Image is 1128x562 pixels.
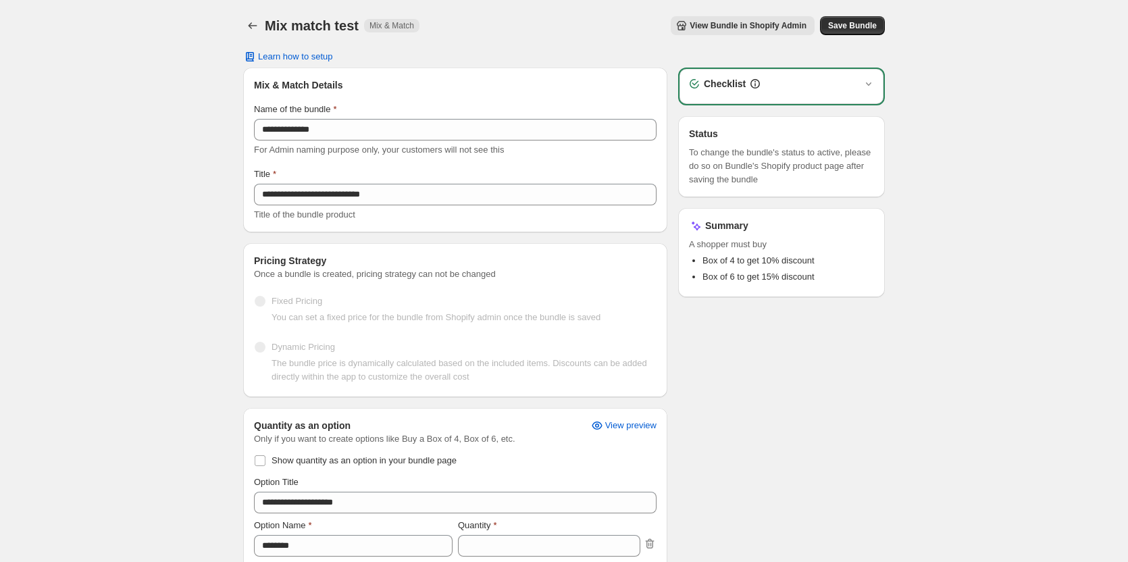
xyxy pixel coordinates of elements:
[272,312,600,322] span: You can set a fixed price for the bundle from Shopify admin once the bundle is saved
[582,415,665,436] button: View preview
[272,455,457,465] span: Show quantity as an option in your bundle page
[254,145,504,155] span: For Admin naming purpose only, your customers will not see this
[265,18,359,34] h1: Mix match test
[702,272,815,282] span: Box of 6 to get 15% discount
[671,16,815,35] button: View Bundle in Shopify Admin
[254,519,312,532] label: Option Name
[254,209,355,220] span: Title of the bundle product
[820,16,885,35] button: Save Bundle
[828,20,877,31] span: Save Bundle
[689,127,874,140] h3: Status
[690,20,806,31] span: View Bundle in Shopify Admin
[689,238,874,251] span: A shopper must buy
[272,295,322,308] span: Fixed Pricing
[254,476,299,489] label: Option Title
[243,16,262,35] button: Back
[369,20,414,31] span: Mix & Match
[254,78,657,92] h3: Mix & Match Details
[272,358,647,382] span: The bundle price is dynamically calculated based on the included items. Discounts can be added di...
[272,340,335,354] span: Dynamic Pricing
[258,51,333,62] span: Learn how to setup
[254,432,657,446] span: Only if you want to create options like Buy a Box of 4, Box of 6, etc.
[458,519,496,532] label: Quantity
[235,47,341,66] a: Learn how to setup
[254,254,657,267] h3: Pricing Strategy
[254,103,337,116] label: Name of the bundle
[704,77,746,91] h3: Checklist
[689,146,874,186] span: To change the bundle's status to active, please do so on Bundle's Shopify product page after savi...
[254,419,351,432] h3: Quantity as an option
[702,255,815,265] span: Box of 4 to get 10% discount
[705,219,748,232] h3: Summary
[254,168,276,181] label: Title
[254,267,657,281] span: Once a bundle is created, pricing strategy can not be changed
[605,420,657,431] span: View preview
